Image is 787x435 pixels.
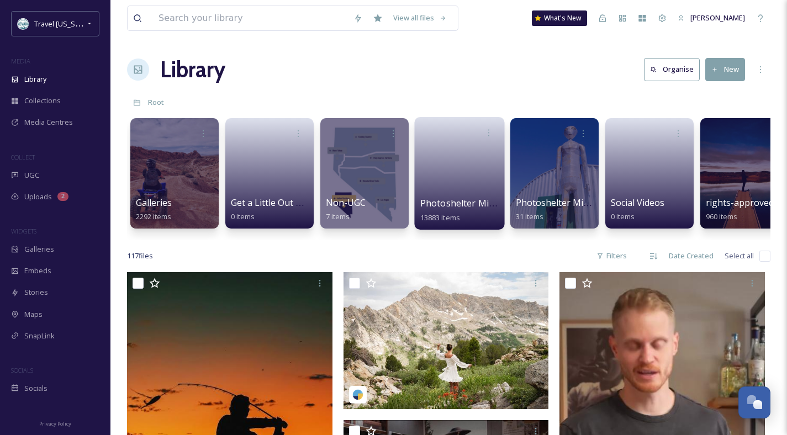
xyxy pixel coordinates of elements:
span: 7 items [326,211,350,221]
span: Uploads [24,192,52,202]
span: Photoshelter Migration (Example) [516,197,657,209]
div: Date Created [663,245,719,267]
a: Photoshelter Migration (Example)31 items [516,198,657,221]
a: Photoshelter Migration13883 items [420,198,521,222]
span: Travel [US_STATE] [34,18,93,29]
span: Social Videos [611,197,664,209]
a: rights-approved960 items [706,198,774,221]
span: Socials [24,383,47,394]
img: snapsea-logo.png [352,389,363,400]
a: [PERSON_NAME] [672,7,751,29]
div: 2 [57,192,68,201]
span: Select all [725,251,754,261]
span: 0 items [231,211,255,221]
span: UGC [24,170,39,181]
span: WIDGETS [11,227,36,235]
span: Embeds [24,266,51,276]
span: Galleries [136,197,172,209]
span: Stories [24,287,48,298]
img: download.jpeg [18,18,29,29]
a: Library [160,53,225,86]
span: Privacy Policy [39,420,71,427]
span: SOCIALS [11,366,33,374]
span: Media Centres [24,117,73,128]
a: What's New [532,10,587,26]
a: Root [148,96,164,109]
button: New [705,58,745,81]
span: 31 items [516,211,543,221]
span: [PERSON_NAME] [690,13,745,23]
a: View all files [388,7,452,29]
img: j.rose227-4985441.jpg [344,272,549,409]
span: Photoshelter Migration [420,197,521,209]
a: Non-UGC7 items [326,198,366,221]
span: 0 items [611,211,635,221]
span: Root [148,97,164,107]
a: Privacy Policy [39,416,71,429]
a: Galleries2292 items [136,198,172,221]
div: Filters [591,245,632,267]
span: SnapLink [24,331,55,341]
span: COLLECT [11,153,35,161]
span: 960 items [706,211,737,221]
span: 13883 items [420,212,460,222]
span: 117 file s [127,251,153,261]
input: Search your library [153,6,348,30]
a: Get a Little Out There0 items [231,198,321,221]
span: MEDIA [11,57,30,65]
button: Organise [644,58,700,81]
span: 2292 items [136,211,171,221]
span: Collections [24,96,61,106]
a: Organise [644,58,705,81]
button: Open Chat [738,386,770,418]
span: Galleries [24,244,54,254]
span: Library [24,74,46,84]
span: Non-UGC [326,197,366,209]
span: Get a Little Out There [231,197,321,209]
span: rights-approved [706,197,774,209]
span: Maps [24,309,43,320]
a: Social Videos0 items [611,198,664,221]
